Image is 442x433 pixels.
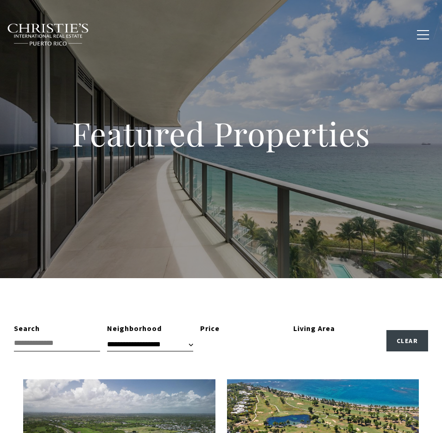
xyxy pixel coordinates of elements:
div: Search [14,323,100,335]
div: Living Area [293,323,379,335]
button: Clear [386,330,429,351]
h1: Featured Properties [23,113,419,154]
img: Christie's International Real Estate black text logo [7,23,89,46]
div: Neighborhood [107,323,193,335]
div: Price [200,323,286,335]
